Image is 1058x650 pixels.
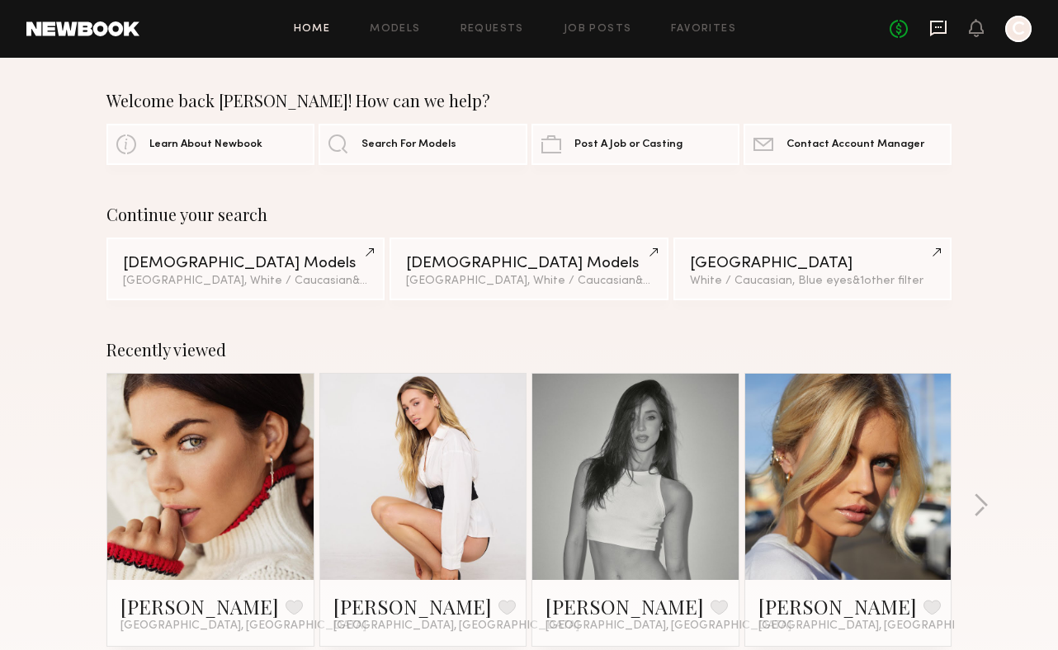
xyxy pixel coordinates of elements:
[319,124,527,165] a: Search For Models
[564,24,632,35] a: Job Posts
[635,276,715,286] span: & 2 other filter s
[546,593,704,619] a: [PERSON_NAME]
[106,205,952,224] div: Continue your search
[531,124,739,165] a: Post A Job or Casting
[758,593,917,619] a: [PERSON_NAME]
[574,139,683,150] span: Post A Job or Casting
[106,124,314,165] a: Learn About Newbook
[744,124,952,165] a: Contact Account Manager
[690,276,935,287] div: White / Caucasian, Blue eyes
[106,340,952,360] div: Recently viewed
[671,24,736,35] a: Favorites
[123,276,368,287] div: [GEOGRAPHIC_DATA], White / Caucasian
[106,91,952,111] div: Welcome back [PERSON_NAME]! How can we help?
[461,24,524,35] a: Requests
[690,256,935,271] div: [GEOGRAPHIC_DATA]
[406,276,651,287] div: [GEOGRAPHIC_DATA], White / Caucasian
[786,139,924,150] span: Contact Account Manager
[120,593,279,619] a: [PERSON_NAME]
[673,238,952,300] a: [GEOGRAPHIC_DATA]White / Caucasian, Blue eyes&1other filter
[361,139,456,150] span: Search For Models
[333,593,492,619] a: [PERSON_NAME]
[149,139,262,150] span: Learn About Newbook
[390,238,668,300] a: [DEMOGRAPHIC_DATA] Models[GEOGRAPHIC_DATA], White / Caucasian&2other filters
[106,238,385,300] a: [DEMOGRAPHIC_DATA] Models[GEOGRAPHIC_DATA], White / Caucasian&2other filters
[406,256,651,271] div: [DEMOGRAPHIC_DATA] Models
[120,619,366,633] span: [GEOGRAPHIC_DATA], [GEOGRAPHIC_DATA]
[333,619,579,633] span: [GEOGRAPHIC_DATA], [GEOGRAPHIC_DATA]
[370,24,420,35] a: Models
[352,276,432,286] span: & 2 other filter s
[294,24,331,35] a: Home
[853,276,923,286] span: & 1 other filter
[1005,16,1032,42] a: C
[758,619,1004,633] span: [GEOGRAPHIC_DATA], [GEOGRAPHIC_DATA]
[123,256,368,271] div: [DEMOGRAPHIC_DATA] Models
[546,619,791,633] span: [GEOGRAPHIC_DATA], [GEOGRAPHIC_DATA]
